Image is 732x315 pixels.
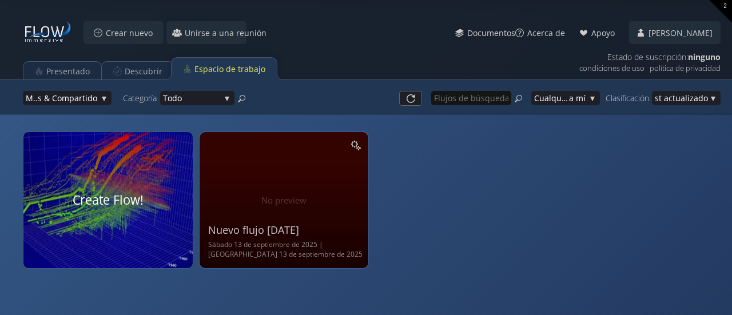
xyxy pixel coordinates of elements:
[591,27,615,38] font: Apoyo
[185,27,266,38] font: Unirse a una reunión
[123,93,157,103] font: Categoría
[46,66,90,77] font: Presentado
[163,93,182,103] font: Todo
[26,93,54,103] font: Mi flujo
[534,93,579,103] font: Cualquier ti
[579,61,645,75] a: condiciones de uso
[569,93,586,103] font: a mí
[649,27,713,38] font: [PERSON_NAME]
[194,63,265,74] font: Espacio de trabajo
[431,91,511,105] input: Flujos de búsqueda
[208,223,299,237] font: Nuevo flujo [DATE]
[650,63,721,73] font: política de privacidad
[106,27,153,38] font: Crear nuevo
[125,66,162,77] font: Descubrir
[467,27,515,38] font: Documentos
[38,93,97,103] font: s & Compartido
[655,93,708,103] font: st actualizado
[579,63,645,73] font: condiciones de uso
[527,27,565,38] font: Acerca de
[650,61,721,75] a: política de privacidad
[208,240,363,259] font: Sábado 13 de septiembre de 2025 | [GEOGRAPHIC_DATA] 13 de septiembre de 2025
[606,93,649,103] font: Clasificación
